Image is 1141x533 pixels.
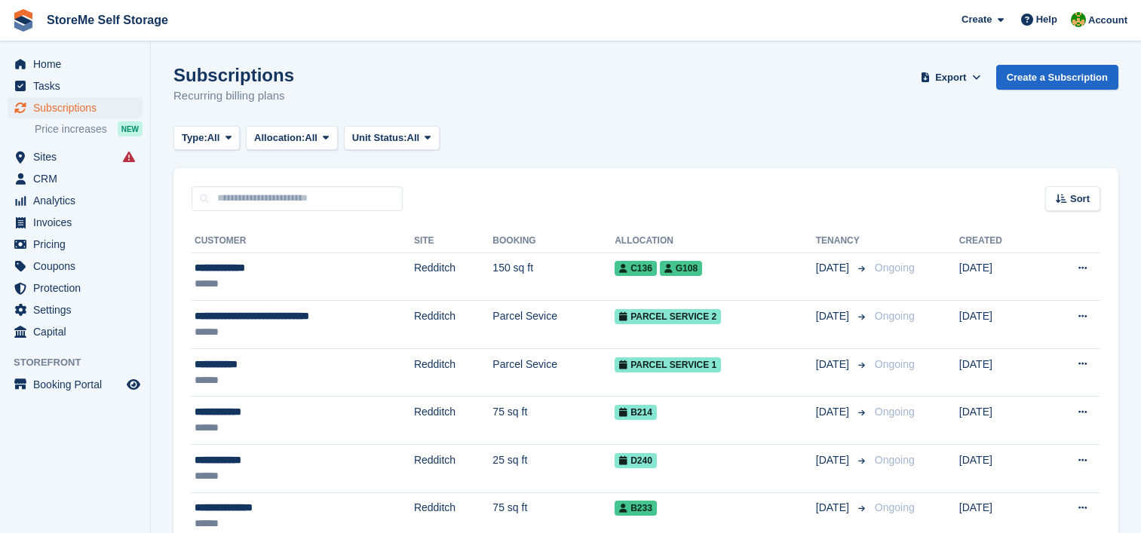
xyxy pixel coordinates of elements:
td: Redditch [414,301,492,349]
span: Ongoing [875,358,915,370]
td: Redditch [414,397,492,445]
span: Parcel Service 2 [615,309,721,324]
a: Price increases NEW [35,121,143,137]
span: All [305,130,317,146]
a: StoreMe Self Storage [41,8,174,32]
span: Protection [33,277,124,299]
a: menu [8,374,143,395]
td: Redditch [414,348,492,397]
span: Help [1036,12,1057,27]
img: stora-icon-8386f47178a22dfd0bd8f6a31ec36ba5ce8667c1dd55bd0f319d3a0aa187defe.svg [12,9,35,32]
span: All [207,130,220,146]
p: Recurring billing plans [173,87,294,105]
span: Unit Status: [352,130,407,146]
span: CRM [33,168,124,189]
span: D240 [615,453,657,468]
span: Ongoing [875,262,915,274]
a: menu [8,190,143,211]
i: Smart entry sync failures have occurred [123,151,135,163]
span: Ongoing [875,454,915,466]
button: Unit Status: All [344,126,440,151]
td: Redditch [414,253,492,301]
span: Account [1088,13,1127,28]
td: 25 sq ft [492,445,615,493]
a: menu [8,277,143,299]
span: Home [33,54,124,75]
span: [DATE] [816,260,852,276]
td: [DATE] [959,397,1041,445]
th: Allocation [615,229,816,253]
a: menu [8,168,143,189]
td: [DATE] [959,253,1041,301]
span: Export [935,70,966,85]
th: Created [959,229,1041,253]
a: menu [8,212,143,233]
span: C136 [615,261,657,276]
span: Sort [1070,191,1090,207]
span: Ongoing [875,406,915,418]
a: menu [8,234,143,255]
div: NEW [118,121,143,136]
a: menu [8,321,143,342]
span: G108 [660,261,702,276]
span: Analytics [33,190,124,211]
a: menu [8,256,143,277]
th: Tenancy [816,229,869,253]
span: [DATE] [816,500,852,516]
span: Booking Portal [33,374,124,395]
span: [DATE] [816,308,852,324]
td: Parcel Sevice [492,301,615,349]
a: Create a Subscription [996,65,1118,90]
span: Allocation: [254,130,305,146]
span: B214 [615,405,657,420]
span: All [407,130,420,146]
td: Parcel Sevice [492,348,615,397]
td: 150 sq ft [492,253,615,301]
a: menu [8,299,143,320]
td: 75 sq ft [492,397,615,445]
span: Settings [33,299,124,320]
span: Type: [182,130,207,146]
span: Price increases [35,122,107,136]
span: Ongoing [875,501,915,513]
span: Coupons [33,256,124,277]
span: Capital [33,321,124,342]
span: Parcel Service 1 [615,357,721,372]
th: Site [414,229,492,253]
span: Ongoing [875,310,915,322]
button: Type: All [173,126,240,151]
span: B233 [615,501,657,516]
a: Preview store [124,375,143,394]
a: menu [8,146,143,167]
a: menu [8,54,143,75]
span: Sites [33,146,124,167]
td: [DATE] [959,301,1041,349]
a: menu [8,97,143,118]
span: [DATE] [816,357,852,372]
span: Tasks [33,75,124,96]
td: [DATE] [959,348,1041,397]
span: Create [962,12,992,27]
td: [DATE] [959,445,1041,493]
span: [DATE] [816,404,852,420]
button: Export [918,65,984,90]
button: Allocation: All [246,126,338,151]
th: Booking [492,229,615,253]
span: [DATE] [816,452,852,468]
span: Pricing [33,234,124,255]
td: Redditch [414,445,492,493]
h1: Subscriptions [173,65,294,85]
img: StorMe [1071,12,1086,27]
span: Storefront [14,355,150,370]
a: menu [8,75,143,96]
th: Customer [192,229,414,253]
span: Invoices [33,212,124,233]
span: Subscriptions [33,97,124,118]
